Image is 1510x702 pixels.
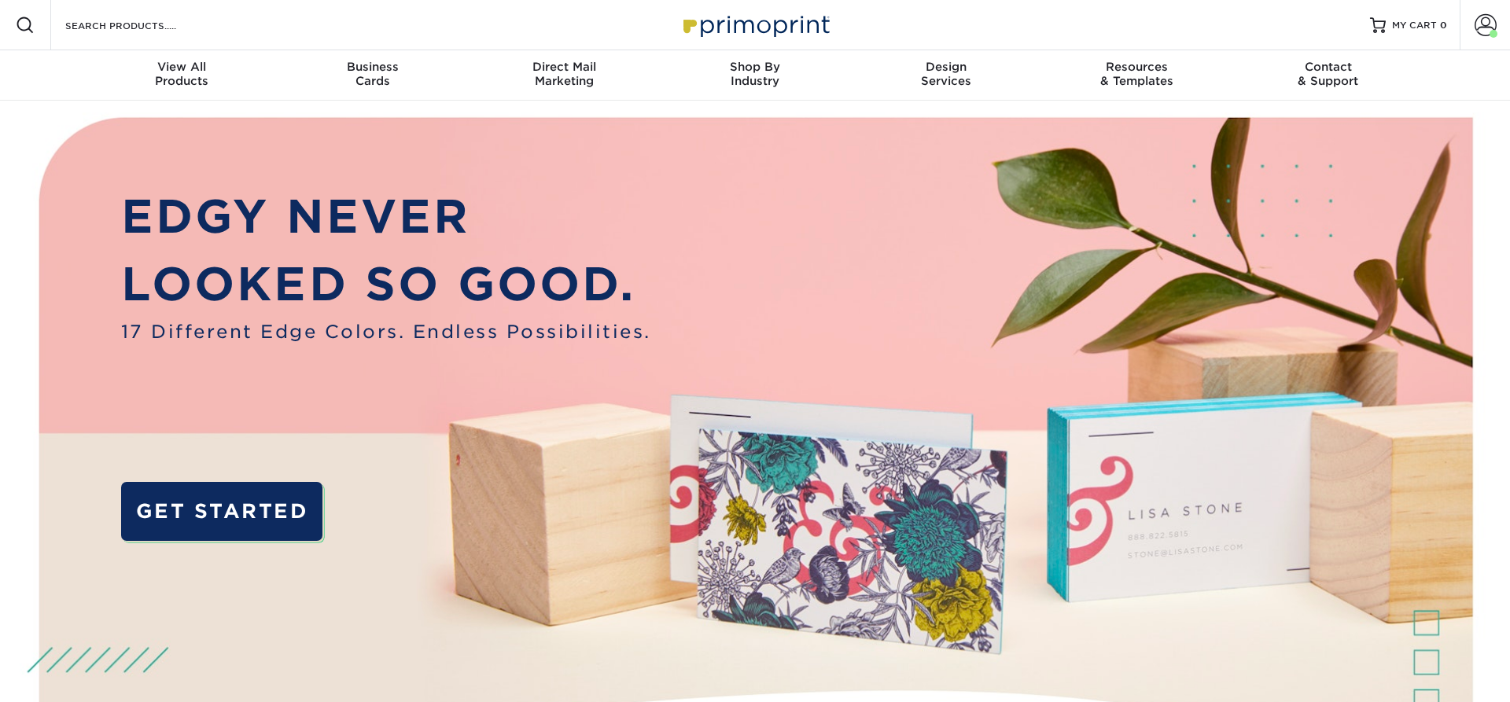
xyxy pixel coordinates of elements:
[121,251,651,318] p: LOOKED SO GOOD.
[1232,60,1423,88] div: & Support
[1440,20,1447,31] span: 0
[1392,19,1437,32] span: MY CART
[469,60,660,88] div: Marketing
[278,60,469,74] span: Business
[469,60,660,74] span: Direct Mail
[850,60,1041,74] span: Design
[121,318,651,346] span: 17 Different Edge Colors. Endless Possibilities.
[87,60,278,74] span: View All
[1041,50,1232,101] a: Resources& Templates
[850,50,1041,101] a: DesignServices
[660,50,851,101] a: Shop ByIndustry
[660,60,851,74] span: Shop By
[469,50,660,101] a: Direct MailMarketing
[87,60,278,88] div: Products
[121,482,323,542] a: GET STARTED
[121,183,651,251] p: EDGY NEVER
[850,60,1041,88] div: Services
[278,50,469,101] a: BusinessCards
[64,16,217,35] input: SEARCH PRODUCTS.....
[1232,50,1423,101] a: Contact& Support
[1041,60,1232,74] span: Resources
[1041,60,1232,88] div: & Templates
[1232,60,1423,74] span: Contact
[660,60,851,88] div: Industry
[676,8,834,42] img: Primoprint
[278,60,469,88] div: Cards
[87,50,278,101] a: View AllProducts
